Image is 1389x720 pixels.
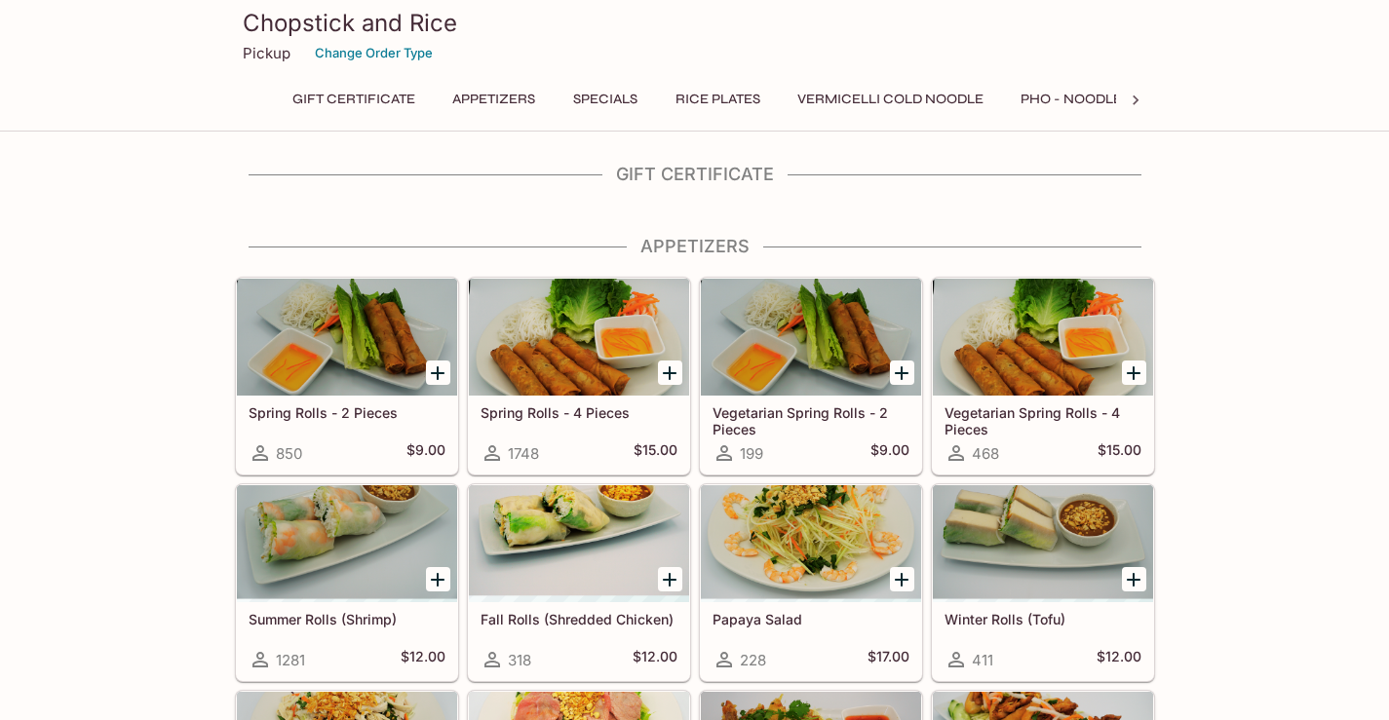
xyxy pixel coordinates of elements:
button: Add Summer Rolls (Shrimp) [426,567,450,591]
span: 1748 [508,444,539,463]
span: 199 [740,444,763,463]
a: Spring Rolls - 2 Pieces850$9.00 [236,278,458,474]
div: Vegetarian Spring Rolls - 4 Pieces [933,279,1153,396]
a: Winter Rolls (Tofu)411$12.00 [932,484,1154,681]
h5: $17.00 [868,648,909,671]
span: 1281 [276,651,305,669]
div: Fall Rolls (Shredded Chicken) [469,485,689,602]
button: Appetizers [442,86,546,113]
h5: Spring Rolls - 2 Pieces [249,404,445,421]
h5: $12.00 [633,648,677,671]
button: Vermicelli Cold Noodle [787,86,994,113]
h4: Gift Certificate [235,164,1155,185]
button: Pho - Noodle Soup [1010,86,1174,113]
h5: Winter Rolls (Tofu) [945,611,1141,627]
a: Vegetarian Spring Rolls - 4 Pieces468$15.00 [932,278,1154,474]
h5: $9.00 [870,441,909,465]
div: Spring Rolls - 4 Pieces [469,279,689,396]
div: Winter Rolls (Tofu) [933,485,1153,602]
div: Summer Rolls (Shrimp) [237,485,457,602]
h3: Chopstick and Rice [243,8,1147,38]
h5: Summer Rolls (Shrimp) [249,611,445,627]
h5: $12.00 [1097,648,1141,671]
button: Add Spring Rolls - 4 Pieces [658,360,682,385]
span: 228 [740,651,766,669]
h5: Vegetarian Spring Rolls - 4 Pieces [945,404,1141,436]
a: Fall Rolls (Shredded Chicken)318$12.00 [468,484,690,681]
div: Papaya Salad [701,485,921,602]
span: 850 [276,444,302,463]
h5: Spring Rolls - 4 Pieces [481,404,677,421]
span: 468 [972,444,999,463]
div: Spring Rolls - 2 Pieces [237,279,457,396]
p: Pickup [243,44,290,62]
button: Add Winter Rolls (Tofu) [1122,567,1146,591]
h5: Papaya Salad [713,611,909,627]
span: 318 [508,651,531,669]
h4: Appetizers [235,236,1155,257]
button: Change Order Type [306,38,442,68]
button: Add Vegetarian Spring Rolls - 2 Pieces [890,360,914,385]
h5: $12.00 [401,648,445,671]
h5: Vegetarian Spring Rolls - 2 Pieces [713,404,909,436]
span: 411 [972,651,993,669]
a: Papaya Salad228$17.00 [700,484,922,681]
h5: Fall Rolls (Shredded Chicken) [481,611,677,627]
button: Gift Certificate [282,86,426,113]
a: Spring Rolls - 4 Pieces1748$15.00 [468,278,690,474]
button: Specials [561,86,649,113]
button: Add Papaya Salad [890,567,914,591]
h5: $9.00 [406,441,445,465]
a: Summer Rolls (Shrimp)1281$12.00 [236,484,458,681]
button: Add Vegetarian Spring Rolls - 4 Pieces [1122,360,1146,385]
h5: $15.00 [1098,441,1141,465]
h5: $15.00 [634,441,677,465]
div: Vegetarian Spring Rolls - 2 Pieces [701,279,921,396]
a: Vegetarian Spring Rolls - 2 Pieces199$9.00 [700,278,922,474]
button: Rice Plates [665,86,771,113]
button: Add Spring Rolls - 2 Pieces [426,360,450,385]
button: Add Fall Rolls (Shredded Chicken) [658,567,682,591]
